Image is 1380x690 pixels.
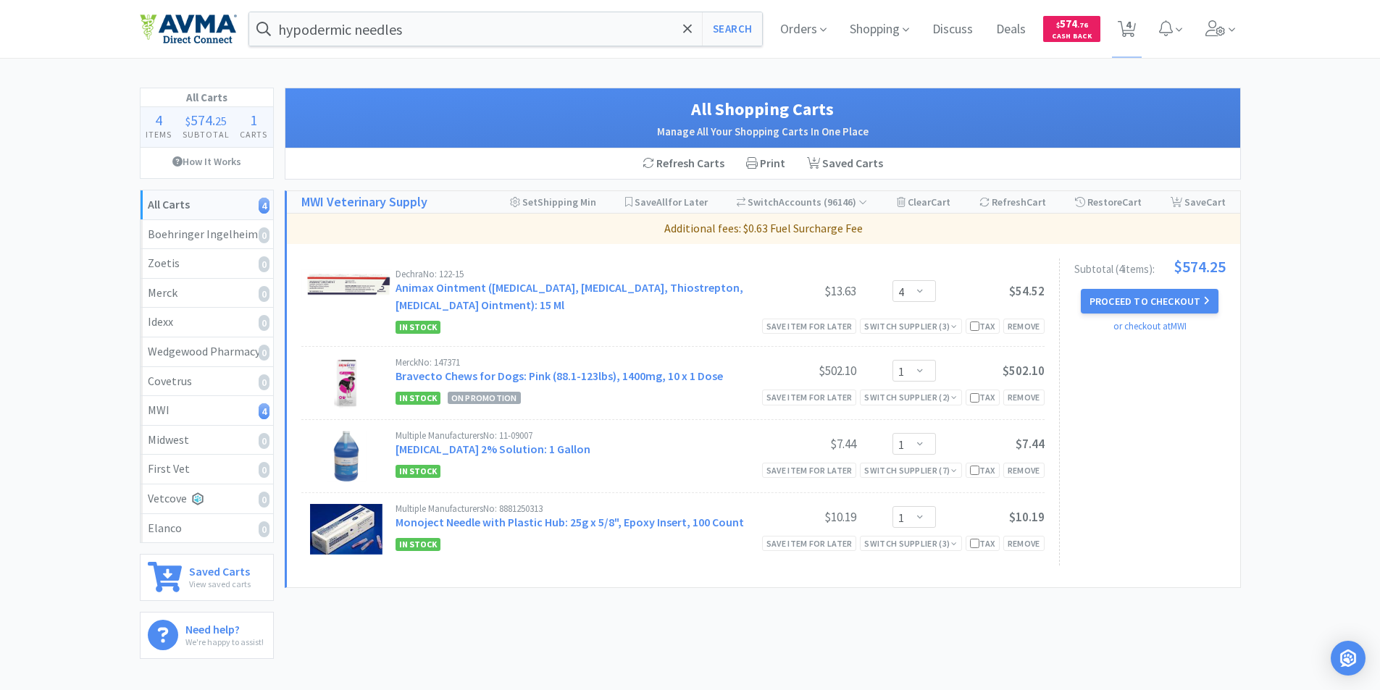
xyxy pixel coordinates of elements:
div: $7.44 [748,435,856,453]
a: Animax Ointment ([MEDICAL_DATA], [MEDICAL_DATA], Thiostrepton, [MEDICAL_DATA] Ointment): 15 Ml [396,280,743,312]
div: Multiple Manufacturers No: 11-09007 [396,431,748,440]
a: All Carts4 [141,190,273,220]
i: 0 [259,433,269,449]
a: Merck0 [141,279,273,308]
div: Tax [970,319,995,333]
div: Accounts [737,191,868,213]
span: Cart [1026,195,1046,209]
div: Dechra No: 122-15 [396,269,748,279]
i: 0 [259,374,269,390]
div: Remove [1003,463,1045,478]
div: Remove [1003,390,1045,405]
span: $574.25 [1174,258,1226,274]
div: Save [1171,191,1226,213]
div: MWI [148,401,266,420]
div: Covetrus [148,372,266,391]
a: First Vet0 [141,455,273,484]
i: 4 [259,403,269,419]
div: Merck No: 147371 [396,358,748,367]
a: 4 [1112,25,1142,38]
span: 1 [250,111,257,129]
span: All [656,195,668,209]
div: Refresh [979,191,1046,213]
span: Switch [748,195,779,209]
a: Saved Carts [796,148,894,179]
a: [MEDICAL_DATA] 2% Solution: 1 Gallon [396,442,590,456]
span: $502.10 [1003,363,1045,379]
span: In Stock [396,465,440,478]
span: $10.19 [1009,509,1045,525]
a: MWI Veterinary Supply [301,192,427,213]
div: $13.63 [748,282,856,300]
i: 0 [259,227,269,243]
span: Save for Later [635,195,708,209]
a: Deals [990,23,1032,36]
strong: All Carts [148,197,190,211]
span: 574 [191,111,212,129]
span: 574 [1056,17,1088,30]
div: Boehringer Ingelheim [148,225,266,244]
h2: Manage All Your Shopping Carts In One Place [300,123,1226,140]
div: Vetcove [148,489,266,508]
div: Wedgewood Pharmacy [148,342,266,361]
a: Discuss [927,23,979,36]
div: Elanco [148,519,266,538]
h6: Saved Carts [189,562,251,577]
img: f3b3cfe9cf984a189db8d62a4fa964f5_6419.png [326,431,367,481]
img: 94fabe49ece2418ab7b6f8ee3e848233_16114.png [334,358,359,408]
a: Zoetis0 [141,249,273,279]
div: Save item for later [762,390,857,405]
span: On Promotion [448,392,521,404]
div: Midwest [148,431,266,450]
span: In Stock [396,538,440,551]
h4: Carts [235,127,273,141]
div: Print [735,148,796,179]
h4: Items [141,127,177,141]
div: Remove [1003,536,1045,551]
img: 3cf4e794e4e24083b7043a39a27c2020_1451.png [310,504,382,555]
a: Elanco0 [141,514,273,543]
img: e4e33dab9f054f5782a47901c742baa9_102.png [140,14,237,44]
div: Zoetis [148,254,266,273]
img: c3f685acf0f7416b8c45b6554a4ef553_17964.png [301,269,392,299]
div: Switch Supplier ( 3 ) [864,319,957,333]
div: Switch Supplier ( 2 ) [864,390,957,404]
a: Wedgewood Pharmacy0 [141,337,273,367]
a: Midwest0 [141,426,273,455]
div: $10.19 [748,508,856,526]
button: Proceed to Checkout [1081,289,1218,314]
p: We're happy to assist! [185,635,264,649]
div: Remove [1003,319,1045,334]
a: MWI4 [141,396,273,426]
a: Bravecto Chews for Dogs: Pink (88.1-123lbs), 1400mg, 10 x 1 Dose [396,369,723,383]
i: 0 [259,315,269,331]
div: First Vet [148,460,266,479]
div: Refresh Carts [632,148,735,179]
a: $574.76Cash Back [1043,9,1100,49]
div: Tax [970,390,995,404]
div: Open Intercom Messenger [1331,641,1366,676]
a: Covetrus0 [141,367,273,397]
div: Clear [897,191,950,213]
h1: All Carts [141,88,273,107]
div: Shipping Min [510,191,596,213]
span: In Stock [396,321,440,334]
i: 4 [259,198,269,214]
div: Save item for later [762,536,857,551]
a: Monoject Needle with Plastic Hub: 25g x 5/8", Epoxy Insert, 100 Count [396,515,744,529]
a: or checkout at MWI [1113,320,1187,332]
span: $7.44 [1016,436,1045,452]
a: Boehringer Ingelheim0 [141,220,273,250]
h1: All Shopping Carts [300,96,1226,123]
i: 0 [259,521,269,537]
span: 4 [155,111,162,129]
a: Vetcove0 [141,484,273,514]
span: In Stock [396,392,440,405]
i: 0 [259,256,269,272]
div: Multiple Manufacturers No: 8881250313 [396,504,748,513]
a: Idexx0 [141,308,273,337]
span: Cart [931,195,950,209]
i: 0 [259,492,269,508]
h6: Need help? [185,620,264,635]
